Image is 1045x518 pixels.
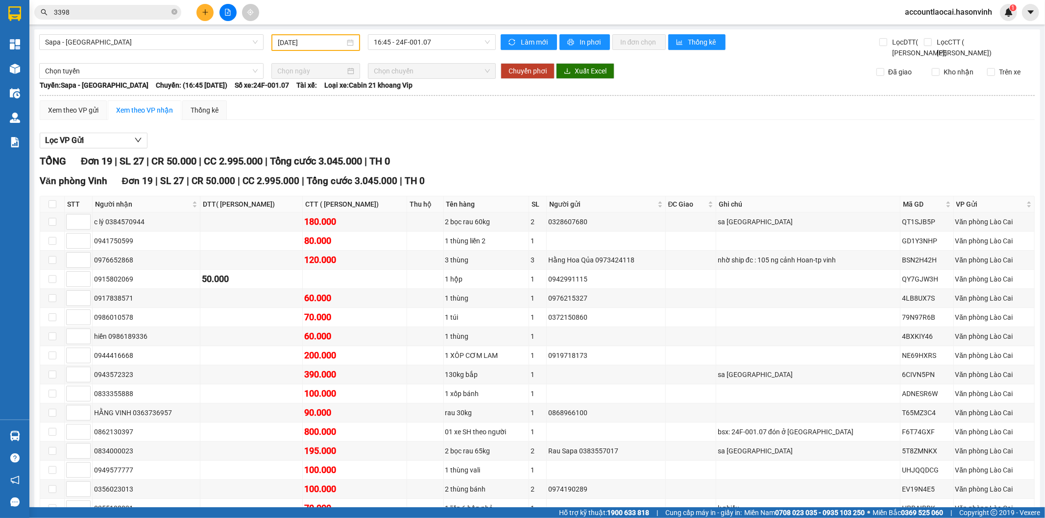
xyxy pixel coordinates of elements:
[40,81,148,89] b: Tuyến: Sapa - [GEOGRAPHIC_DATA]
[718,255,899,265] div: nhờ ship đc : 105 ng cảnh Hoan-tp vinh
[122,175,153,187] span: Đơn 19
[40,175,107,187] span: Văn phòng Vinh
[445,312,528,323] div: 1 túi
[10,137,20,147] img: solution-icon
[501,34,557,50] button: syncLàm mới
[933,37,994,58] span: Lọc CTT ( [PERSON_NAME])
[900,384,954,403] td: ADNESR6W
[531,407,545,418] div: 1
[955,216,1033,227] div: Văn phòng Lào Cai
[304,482,405,496] div: 100.000
[676,39,684,47] span: bar-chart
[202,272,301,286] div: 50.000
[1010,4,1017,11] sup: 1
[219,4,237,21] button: file-add
[955,350,1033,361] div: Văn phòng Lào Cai
[445,293,528,304] div: 1 thùng
[954,251,1035,270] td: Văn phòng Lào Cai
[204,155,263,167] span: CC 2.995.000
[95,199,190,210] span: Người nhận
[445,388,528,399] div: 1 xốp bánh
[954,212,1035,232] td: Văn phòng Lào Cai
[900,480,954,499] td: EV19N4E5
[867,511,870,515] span: ⚪️
[548,312,663,323] div: 0372150860
[160,175,184,187] span: SL 27
[94,446,198,456] div: 0834000023
[902,465,952,475] div: UHJQQDCG
[744,507,865,518] span: Miền Nam
[559,34,610,50] button: printerIn phơi
[954,403,1035,423] td: Văn phòng Lào Cai
[531,216,545,227] div: 2
[900,499,954,518] td: HRRAIRBK
[278,37,345,48] input: 06/10/2025
[10,475,20,485] span: notification
[564,68,571,75] span: download
[45,64,258,78] span: Chọn tuyến
[548,446,663,456] div: Rau Sapa 0383557017
[304,463,405,477] div: 100.000
[902,293,952,304] div: 4LB8UX7S
[265,155,267,167] span: |
[531,255,545,265] div: 3
[955,446,1033,456] div: Văn phòng Lào Cai
[445,274,528,284] div: 1 hộp
[304,368,405,381] div: 390.000
[531,331,545,342] div: 1
[296,80,317,91] span: Tài xế:
[902,331,952,342] div: 4BXKIY46
[548,293,663,304] div: 0976215327
[900,232,954,251] td: GD1Y3NHP
[304,310,405,324] div: 70.000
[304,406,405,420] div: 90.000
[955,331,1033,342] div: Văn phòng Lào Cai
[955,369,1033,380] div: Văn phòng Lào Cai
[94,484,198,494] div: 0356023013
[247,9,254,16] span: aim
[270,155,362,167] span: Tổng cước 3.045.000
[369,155,390,167] span: TH 0
[718,426,899,437] div: bsx: 24F-001.07 đón ở [GEOGRAPHIC_DATA]
[307,175,397,187] span: Tổng cước 3.045.000
[400,175,402,187] span: |
[902,388,952,399] div: ADNESR6W
[531,235,545,246] div: 1
[900,212,954,232] td: QT1SJB5P
[718,369,899,380] div: sa [GEOGRAPHIC_DATA]
[955,465,1033,475] div: Văn phòng Lào Cai
[900,289,954,308] td: 4LB8UX7S
[277,66,345,76] input: Chọn ngày
[954,289,1035,308] td: Văn phòng Lào Cai
[955,503,1033,514] div: Văn phòng Lào Cai
[40,133,147,148] button: Lọc VP Gửi
[901,509,943,517] strong: 0369 525 060
[304,253,405,267] div: 120.000
[94,350,198,361] div: 0944416668
[955,388,1033,399] div: Văn phòng Lào Cai
[65,196,93,212] th: STT
[365,155,367,167] span: |
[900,461,954,480] td: UHJQQDCG
[445,426,528,437] div: 01 xe SH theo người
[955,255,1033,265] div: Văn phòng Lào Cai
[94,426,198,437] div: 0862130397
[531,465,545,475] div: 1
[445,484,528,494] div: 2 thùng bánh
[902,216,952,227] div: QT1SJB5P
[897,6,1000,18] span: accountlaocai.hasonvinh
[304,234,405,248] div: 80.000
[48,105,98,116] div: Xem theo VP gửi
[548,407,663,418] div: 0868966100
[10,64,20,74] img: warehouse-icon
[567,39,576,47] span: printer
[445,369,528,380] div: 130kg bắp
[548,216,663,227] div: 0328607680
[903,199,944,210] span: Mã GD
[304,349,405,362] div: 200.000
[10,113,20,123] img: warehouse-icon
[94,312,198,323] div: 0986010578
[954,365,1035,384] td: Văn phòng Lào Cai
[718,446,899,456] div: sa [GEOGRAPHIC_DATA]
[531,388,545,399] div: 1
